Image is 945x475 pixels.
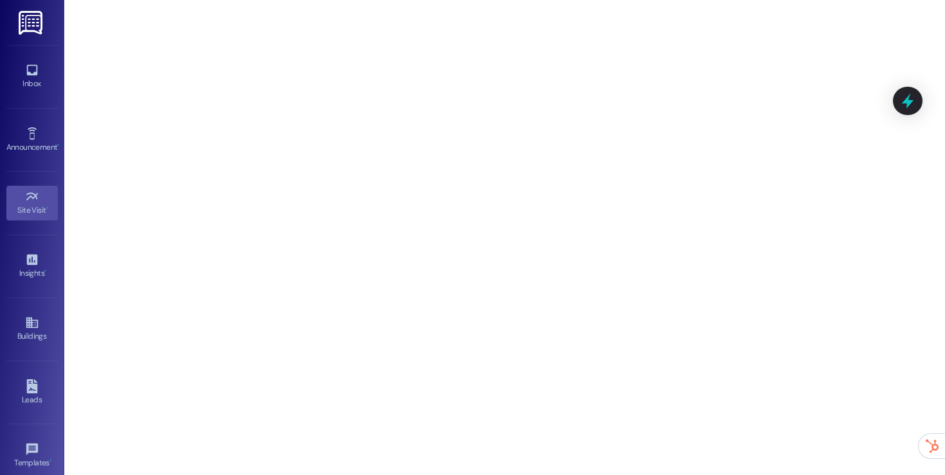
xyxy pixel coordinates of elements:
a: Site Visit • [6,186,58,220]
a: Leads [6,375,58,410]
span: • [57,141,59,150]
span: • [50,456,51,465]
a: Templates • [6,438,58,473]
a: Inbox [6,59,58,94]
a: Buildings [6,312,58,346]
span: • [46,204,48,213]
img: ResiDesk Logo [19,11,45,35]
a: Insights • [6,249,58,283]
span: • [44,267,46,276]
